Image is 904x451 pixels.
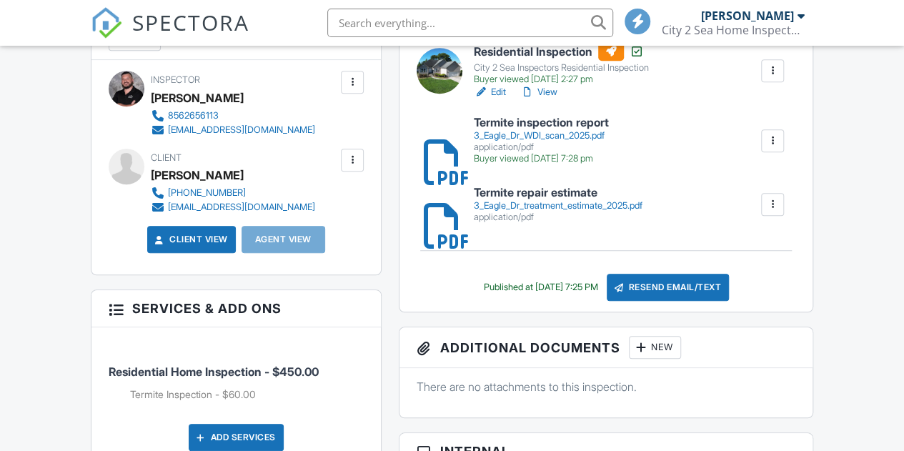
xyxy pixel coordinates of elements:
[474,42,649,85] a: Residential Inspection City 2 Sea Inspectors Residential Inspection Buyer viewed [DATE] 2:27 pm
[91,290,382,327] h3: Services & Add ons
[662,23,805,37] div: City 2 Sea Home Inspectors LLC
[474,117,609,129] h6: Termite inspection report
[629,336,681,359] div: New
[474,153,609,164] div: Buyer viewed [DATE] 7:28 pm
[168,187,246,199] div: [PHONE_NUMBER]
[189,424,284,451] div: Add Services
[109,338,364,412] li: Service: Residential Home Inspection
[168,110,219,122] div: 8562656113
[327,9,613,37] input: Search everything...
[168,124,315,136] div: [EMAIL_ADDRESS][DOMAIN_NAME]
[399,327,813,368] h3: Additional Documents
[474,187,642,223] a: Termite repair estimate 3_Eagle_Dr_treatment_estimate_2025.pdf application/pdf
[151,87,244,109] div: [PERSON_NAME]
[701,9,794,23] div: [PERSON_NAME]
[91,19,249,49] a: SPECTORA
[151,109,315,123] a: 8562656113
[151,152,182,163] span: Client
[474,212,642,223] div: application/pdf
[474,142,609,153] div: application/pdf
[607,274,730,301] div: Resend Email/Text
[474,74,649,85] div: Buyer viewed [DATE] 2:27 pm
[474,187,642,199] h6: Termite repair estimate
[520,85,557,99] a: View
[474,117,609,164] a: Termite inspection report 3_Eagle_Dr_WDI_scan_2025.pdf application/pdf Buyer viewed [DATE] 7:28 pm
[151,164,244,186] div: [PERSON_NAME]
[151,74,200,85] span: Inspector
[474,85,506,99] a: Edit
[484,282,598,293] div: Published at [DATE] 7:25 PM
[151,186,315,200] a: [PHONE_NUMBER]
[168,202,315,213] div: [EMAIL_ADDRESS][DOMAIN_NAME]
[91,7,122,39] img: The Best Home Inspection Software - Spectora
[151,123,315,137] a: [EMAIL_ADDRESS][DOMAIN_NAME]
[474,200,642,212] div: 3_Eagle_Dr_treatment_estimate_2025.pdf
[130,387,364,402] li: Add on: Termite Inspection
[151,200,315,214] a: [EMAIL_ADDRESS][DOMAIN_NAME]
[474,130,609,142] div: 3_Eagle_Dr_WDI_scan_2025.pdf
[109,365,319,379] span: Residential Home Inspection - $450.00
[152,232,228,247] a: Client View
[132,7,249,37] span: SPECTORA
[417,379,795,395] p: There are no attachments to this inspection.
[474,42,649,61] h6: Residential Inspection
[474,62,649,74] div: City 2 Sea Inspectors Residential Inspection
